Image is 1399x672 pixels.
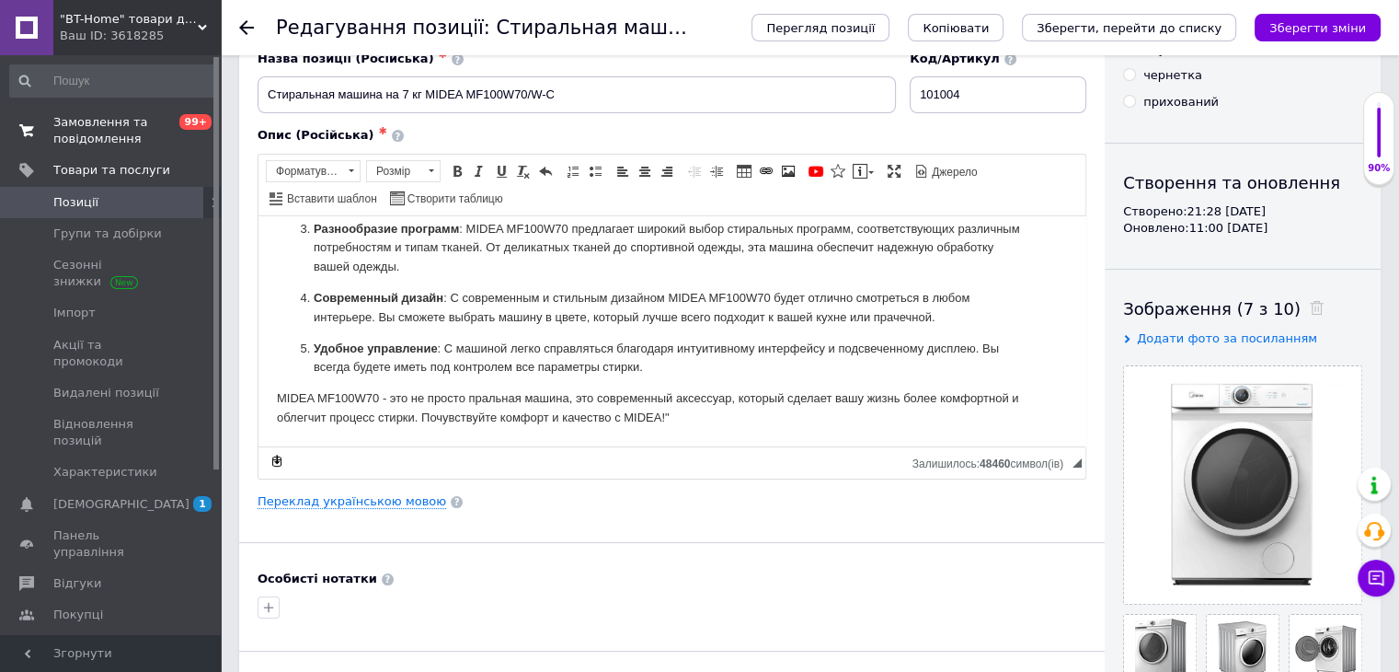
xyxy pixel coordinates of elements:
[912,453,1072,470] div: Кiлькiсть символiв
[53,114,170,147] span: Замовлення та повідомлення
[657,161,677,181] a: По правому краю
[806,161,826,181] a: Додати відео з YouTube
[60,28,221,44] div: Ваш ID: 3618285
[53,385,159,401] span: Видалені позиції
[55,123,772,162] p: : С машиной легко справляться благодаря интуитивному интерфейсу и подсвеченному дисплею. Вы всегд...
[910,52,1000,65] span: Код/Артикул
[884,161,904,181] a: Максимізувати
[258,76,896,113] input: Наприклад, H&M жіноча сукня зелена 38 розмір вечірня максі з блискітками
[1363,92,1394,185] div: 90% Якість заповнення
[55,4,772,61] p: : MIDEA MF100W70 предлагает широкий выбор стиральных программ, соответствующих различным потребно...
[258,216,1085,446] iframe: Редактор, 87FCB16E-0845-4CDD-B0C7-DEE56D184D99
[53,527,170,561] span: Панель управління
[1123,203,1362,220] div: Створено: 21:28 [DATE]
[1123,171,1362,194] div: Створення та оновлення
[1123,220,1362,237] div: Оновлено: 11:00 [DATE]
[55,75,185,88] strong: Современный дизайн
[923,21,989,35] span: Копіювати
[828,161,848,181] a: Вставити іконку
[1022,14,1236,41] button: Зберегти, перейти до списку
[929,165,978,180] span: Джерело
[53,416,170,449] span: Відновлення позицій
[1143,94,1219,110] div: прихований
[613,161,633,181] a: По лівому краю
[405,191,503,207] span: Створити таблицю
[55,6,201,19] strong: Разнообразие программ
[778,161,798,181] a: Зображення
[53,337,170,370] span: Акції та промокоди
[684,161,705,181] a: Зменшити відступ
[193,496,212,512] span: 1
[18,173,808,212] p: MIDEA MF100W70 - это не просто пральная машина, это современный аксессуар, который сделает вашу ж...
[1123,297,1362,320] div: Зображення (7 з 10)
[258,52,434,65] span: Назва позиції (Російська)
[367,161,422,181] span: Розмір
[179,114,212,130] span: 99+
[850,161,877,181] a: Вставити повідомлення
[734,161,754,181] a: Таблиця
[1137,331,1317,345] span: Додати фото за посиланням
[266,160,361,182] a: Форматування
[55,73,772,111] p: : С современным и стильным дизайном MIDEA MF100W70 будет отлично смотреться в любом интерьере. Вы...
[267,451,287,471] a: Зробити резервну копію зараз
[55,125,179,139] strong: Удобное управление
[535,161,556,181] a: Повернути (Ctrl+Z)
[379,125,387,137] span: ✱
[258,572,377,585] b: Особисті нотатки
[60,11,198,28] span: "BT-Home" товари для дому
[53,464,157,481] span: Характеристики
[258,494,446,509] a: Переклад українською мовою
[563,161,583,181] a: Вставити/видалити нумерований список
[756,161,776,181] a: Вставити/Редагувати посилання (Ctrl+L)
[1255,14,1381,41] button: Зберегти зміни
[9,64,217,98] input: Пошук
[1072,458,1082,468] span: Потягніть для зміни розмірів
[276,17,1010,39] h1: Редагування позиції: Стиральная машина на 7 кг MIDEA MF100W70/W-С
[267,161,342,181] span: Форматування
[53,194,98,211] span: Позиції
[258,128,374,142] span: Опис (Російська)
[585,161,605,181] a: Вставити/видалити маркований список
[53,496,189,513] span: [DEMOGRAPHIC_DATA]
[53,607,103,623] span: Покупці
[267,188,380,208] a: Вставити шаблон
[53,257,170,290] span: Сезонні знижки
[1037,21,1221,35] i: Зберегти, перейти до списку
[53,575,101,592] span: Відгуки
[751,14,889,41] button: Перегляд позиції
[980,458,1010,470] span: 48460
[239,20,254,35] div: Повернутися назад
[706,161,727,181] a: Збільшити відступ
[1143,67,1202,84] div: чернетка
[53,162,170,179] span: Товари та послуги
[469,161,489,181] a: Курсив (Ctrl+I)
[766,21,875,35] span: Перегляд позиції
[908,14,1003,41] button: Копіювати
[491,161,511,181] a: Підкреслений (Ctrl+U)
[635,161,655,181] a: По центру
[387,188,506,208] a: Створити таблицю
[447,161,467,181] a: Жирний (Ctrl+B)
[53,226,162,242] span: Групи та добірки
[284,191,377,207] span: Вставити шаблон
[366,160,441,182] a: Розмір
[912,161,980,181] a: Джерело
[53,305,96,321] span: Імпорт
[1364,162,1393,175] div: 90%
[1358,560,1394,597] button: Чат з покупцем
[513,161,533,181] a: Видалити форматування
[439,49,447,61] span: ✱
[1269,21,1366,35] i: Зберегти зміни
